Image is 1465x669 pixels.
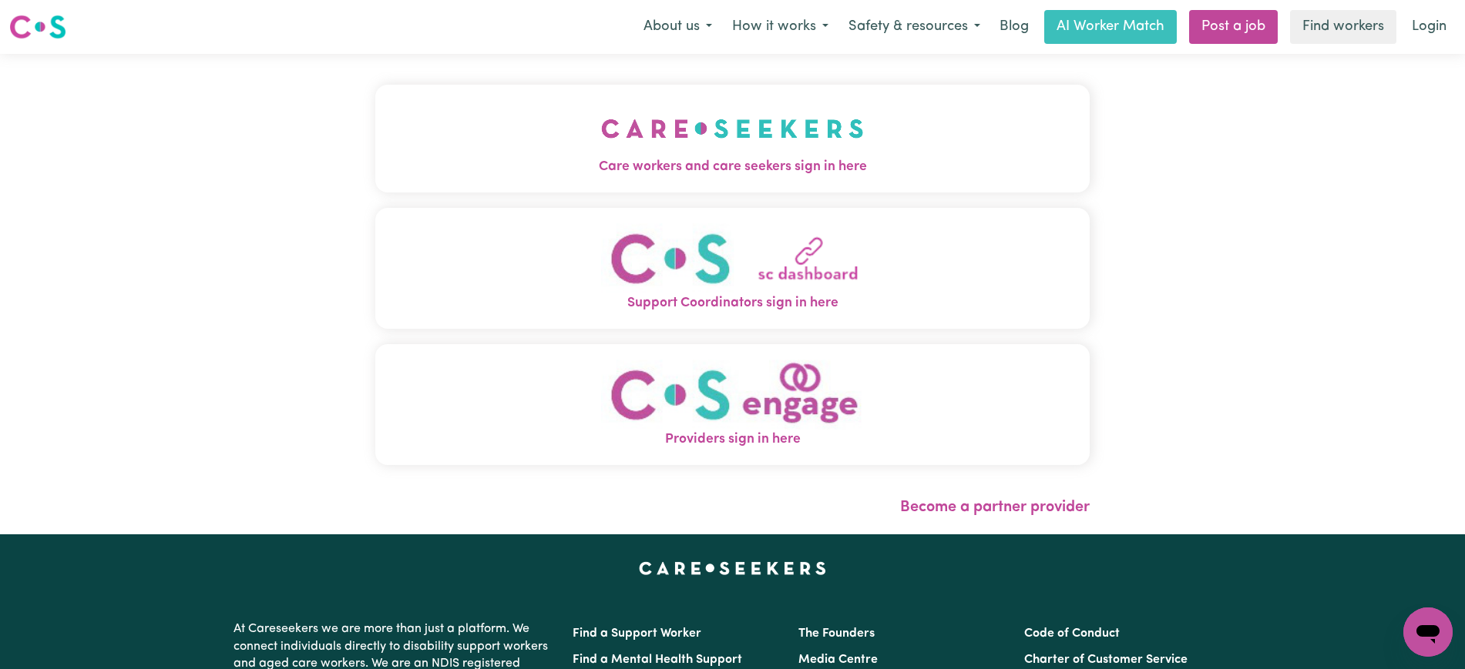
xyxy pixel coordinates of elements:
iframe: Button to launch messaging window [1403,607,1453,657]
a: Login [1403,10,1456,44]
img: Careseekers logo [9,13,66,41]
button: About us [633,11,722,43]
button: How it works [722,11,838,43]
a: Code of Conduct [1024,627,1120,640]
button: Safety & resources [838,11,990,43]
a: Blog [990,10,1038,44]
a: Careseekers logo [9,9,66,45]
a: Become a partner provider [900,500,1090,515]
span: Support Coordinators sign in here [375,293,1090,313]
a: AI Worker Match [1044,10,1177,44]
a: Find a Support Worker [573,627,701,640]
button: Support Coordinators sign in here [375,208,1090,329]
button: Care workers and care seekers sign in here [375,85,1090,192]
a: Post a job [1189,10,1278,44]
span: Providers sign in here [375,430,1090,450]
button: Providers sign in here [375,344,1090,465]
a: Charter of Customer Service [1024,654,1188,666]
a: The Founders [798,627,875,640]
a: Media Centre [798,654,878,666]
a: Careseekers home page [639,562,826,574]
a: Find workers [1290,10,1396,44]
span: Care workers and care seekers sign in here [375,157,1090,177]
